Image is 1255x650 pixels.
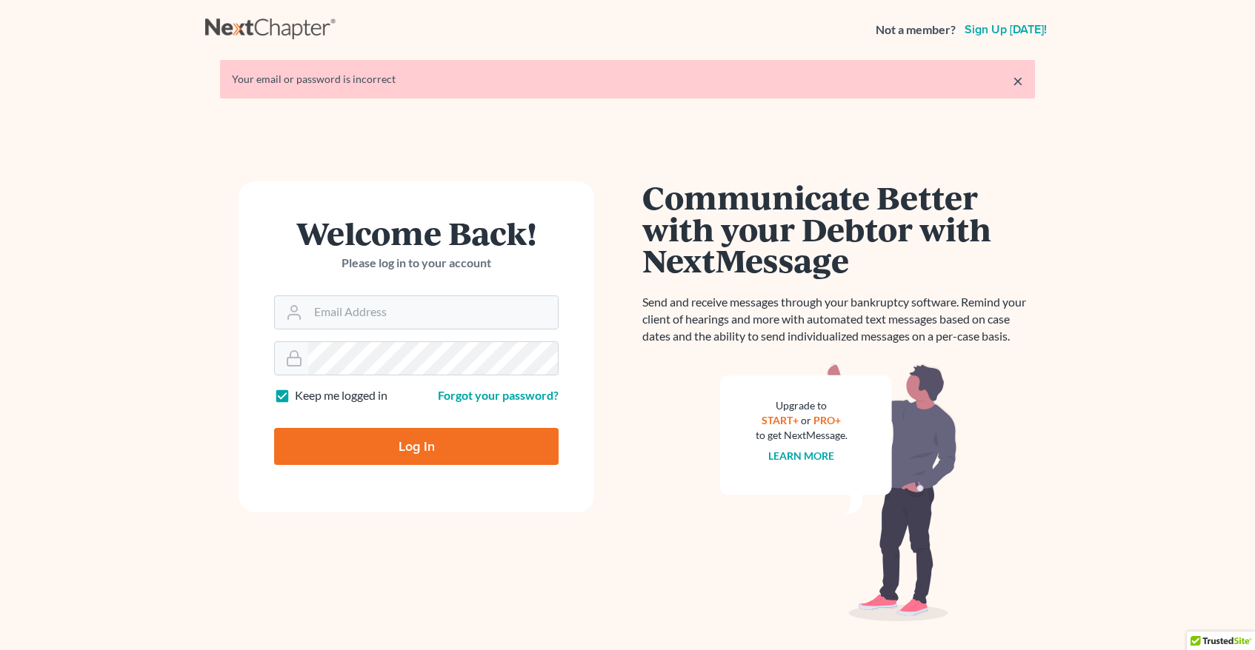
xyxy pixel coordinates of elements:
input: Email Address [308,296,558,329]
a: Sign up [DATE]! [962,24,1050,36]
a: Forgot your password? [438,388,559,402]
p: Send and receive messages through your bankruptcy software. Remind your client of hearings and mo... [642,294,1035,345]
label: Keep me logged in [295,387,387,404]
strong: Not a member? [876,21,956,38]
input: Log In [274,428,559,465]
a: × [1013,72,1023,90]
div: Upgrade to [756,398,848,413]
a: Learn more [769,449,835,462]
p: Please log in to your account [274,255,559,272]
img: nextmessage_bg-59042aed3d76b12b5cd301f8e5b87938c9018125f34e5fa2b7a6b67550977c72.svg [720,363,957,622]
div: Your email or password is incorrect [232,72,1023,87]
a: START+ [762,414,799,426]
a: PRO+ [814,414,842,426]
div: to get NextMessage. [756,428,848,443]
span: or [802,414,812,426]
h1: Communicate Better with your Debtor with NextMessage [642,181,1035,276]
h1: Welcome Back! [274,217,559,249]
